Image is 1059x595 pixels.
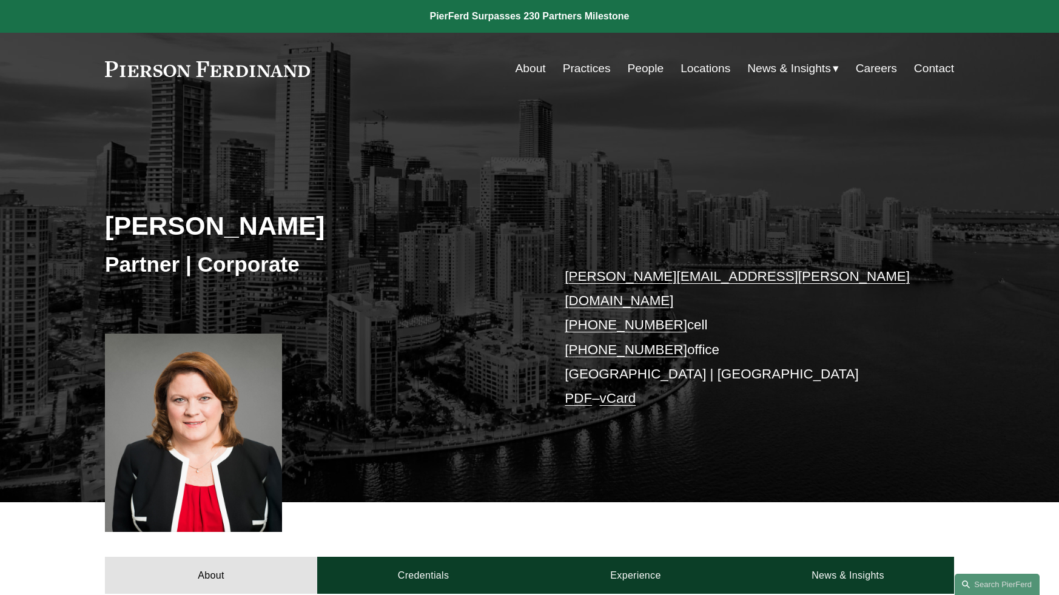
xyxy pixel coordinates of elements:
[563,57,611,80] a: Practices
[565,317,687,332] a: [PHONE_NUMBER]
[565,264,918,411] p: cell office [GEOGRAPHIC_DATA] | [GEOGRAPHIC_DATA] –
[317,557,529,593] a: Credentials
[529,557,742,593] a: Experience
[681,57,730,80] a: Locations
[627,57,664,80] a: People
[565,342,687,357] a: [PHONE_NUMBER]
[856,57,897,80] a: Careers
[105,210,529,241] h2: [PERSON_NAME]
[747,58,831,79] span: News & Insights
[742,557,954,593] a: News & Insights
[914,57,954,80] a: Contact
[105,251,529,278] h3: Partner | Corporate
[747,57,839,80] a: folder dropdown
[105,557,317,593] a: About
[516,57,546,80] a: About
[565,391,592,406] a: PDF
[600,391,636,406] a: vCard
[955,574,1040,595] a: Search this site
[565,269,910,308] a: [PERSON_NAME][EMAIL_ADDRESS][PERSON_NAME][DOMAIN_NAME]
